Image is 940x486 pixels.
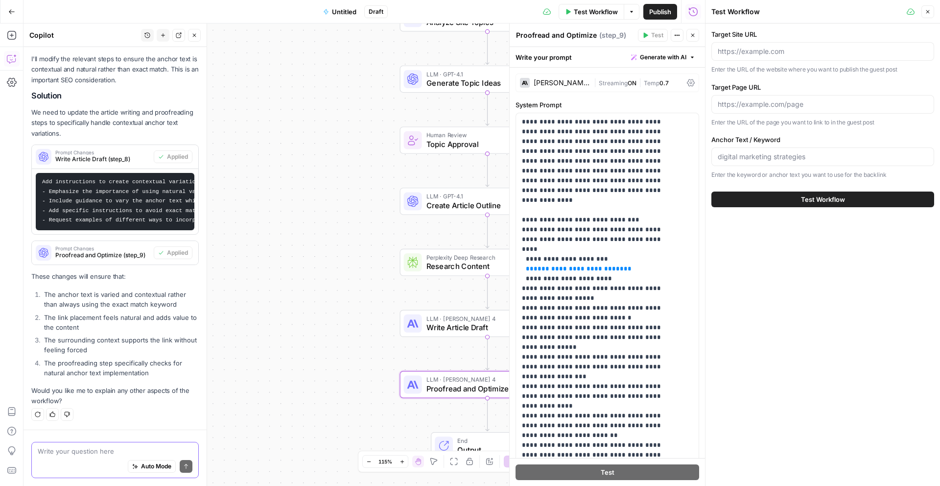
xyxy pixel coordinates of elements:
g: Edge from step_6 to step_7 [486,215,489,248]
p: Enter the keyword or anchor text you want to use for the backlink [711,170,934,180]
span: Untitled [332,7,356,17]
span: Generate with AI [640,53,686,62]
g: Edge from step_9 to end [486,398,489,431]
li: The surrounding context supports the link without feeling forced [42,335,199,355]
label: Anchor Text / Keyword [711,135,934,145]
input: https://example.com/page [718,99,928,109]
span: Output [457,444,534,455]
span: | [636,77,644,87]
li: The anchor text is varied and contextual rather than always using the exact match keyword [42,290,199,309]
label: System Prompt [516,100,699,110]
span: Test Workflow [574,7,618,17]
span: | [594,77,599,87]
span: Draft [369,7,383,16]
span: Proofread and Optimize [426,383,535,394]
div: [PERSON_NAME] 4 [534,79,590,86]
span: Test [651,31,663,40]
code: Add instructions to create contextual variations of the anchor text: - Emphasize the importance o... [42,179,373,223]
button: Untitled [317,4,362,20]
div: LLM · [PERSON_NAME] 4Write Article DraftStep 8 [400,310,575,337]
p: Enter the URL of the website where you want to publish the guest post [711,65,934,74]
div: Write your prompt [510,47,705,67]
div: LLM · [PERSON_NAME] 4Proofread and OptimizeStep 9 [400,371,575,398]
span: ON [628,79,636,87]
span: ( step_9 ) [599,30,626,40]
span: LLM · GPT-4.1 [426,70,535,78]
span: 0.7 [659,79,669,87]
span: LLM · [PERSON_NAME] 4 [426,314,535,323]
span: Write Article Draft [426,322,535,333]
div: LLM · GPT-4.1Generate Topic IdeasStep 4 [400,66,575,93]
span: 115% [378,458,392,465]
g: Edge from step_7 to step_8 [486,276,489,309]
div: LLM · GPT-4.1Create Article OutlineStep 6 [400,188,575,215]
button: Test [516,464,699,480]
g: Edge from step_4 to step_5 [486,93,489,125]
p: Would you like me to explain any other aspects of the workflow? [31,386,199,406]
span: Perplexity Deep Research [426,253,544,262]
span: Research Content [426,261,544,272]
p: I'll modify the relevant steps to ensure the anchor text is contextual and natural rather than ex... [31,54,199,85]
h2: Solution [31,91,199,100]
button: Test [638,29,668,42]
span: Auto Mode [141,462,171,471]
g: Edge from step_8 to step_9 [486,337,489,370]
div: Copilot [29,30,138,40]
span: Test Workflow [801,194,845,204]
span: Human Review [426,131,544,140]
p: We need to update the article writing and proofreading steps to specifically handle contextual an... [31,107,199,138]
li: The proofreading step specifically checks for natural anchor text implementation [42,358,199,378]
button: Auto Mode [128,460,176,473]
span: Analyze Site Topics [426,16,535,27]
label: Target Site URL [711,29,934,39]
span: Applied [167,152,188,161]
span: LLM · GPT-4.1 [426,192,535,200]
g: Edge from step_3 to step_4 [486,31,489,64]
input: https://example.com [718,47,928,56]
span: Generate Topic Ideas [426,77,535,89]
div: Human ReviewTopic ApprovalStep 5 [400,126,575,153]
input: digital marketing strategies [718,152,928,162]
span: End [457,436,534,445]
button: Applied [154,246,192,259]
p: These changes will ensure that: [31,271,199,282]
span: Proofread and Optimize (step_9) [55,251,150,260]
span: Streaming [599,79,628,87]
span: Write Article Draft (step_8) [55,155,150,164]
div: EndOutput [400,432,575,459]
button: Generate with AI [627,51,699,64]
button: Test Workflow [559,4,624,20]
label: Target Page URL [711,82,934,92]
span: Publish [649,7,671,17]
div: Analyze Site TopicsStep 3 [400,4,575,31]
span: Temp [644,79,659,87]
g: Edge from step_5 to step_6 [486,154,489,187]
button: Applied [154,150,192,163]
button: Test Workflow [711,192,934,207]
textarea: Proofread and Optimize [516,30,597,40]
button: Publish [643,4,677,20]
li: The link placement feels natural and adds value to the content [42,313,199,332]
p: Enter the URL of the page you want to link to in the guest post [711,118,934,127]
span: Prompt Changes [55,150,150,155]
div: Perplexity Deep ResearchResearch ContentStep 7 [400,249,575,276]
span: LLM · [PERSON_NAME] 4 [426,375,535,384]
span: Applied [167,248,188,257]
span: Topic Approval [426,139,544,150]
span: Test [601,467,614,477]
span: Prompt Changes [55,246,150,251]
span: Create Article Outline [426,199,535,211]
